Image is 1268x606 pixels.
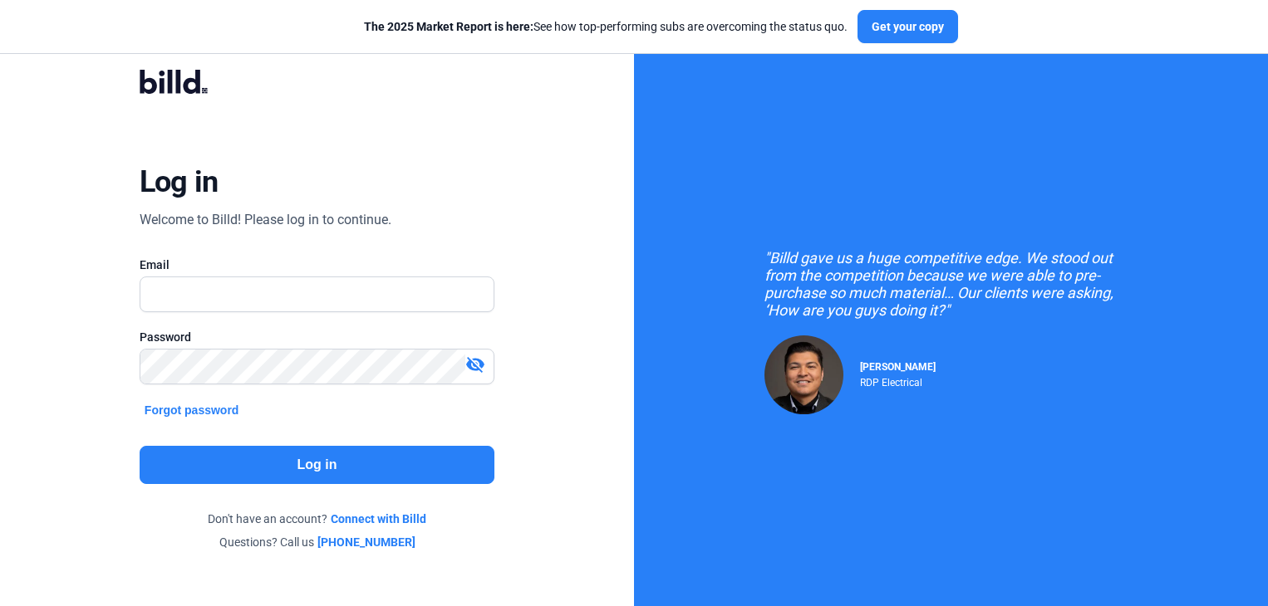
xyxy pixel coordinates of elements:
[364,18,848,35] div: See how top-performing subs are overcoming the status quo.
[860,373,936,389] div: RDP Electrical
[140,257,494,273] div: Email
[764,335,843,414] img: Raul Pacheco
[140,401,244,419] button: Forgot password
[860,361,936,373] span: [PERSON_NAME]
[465,354,485,374] mat-icon: visibility_off
[858,10,958,43] button: Get your copy
[140,534,494,550] div: Questions? Call us
[140,446,494,484] button: Log in
[140,511,494,527] div: Don't have an account?
[764,249,1138,319] div: "Billd gave us a huge competitive edge. We stood out from the competition because we were able to...
[317,534,415,550] a: [PHONE_NUMBER]
[140,329,494,345] div: Password
[140,164,219,200] div: Log in
[364,20,533,33] span: The 2025 Market Report is here:
[331,511,426,527] a: Connect with Billd
[140,210,391,230] div: Welcome to Billd! Please log in to continue.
